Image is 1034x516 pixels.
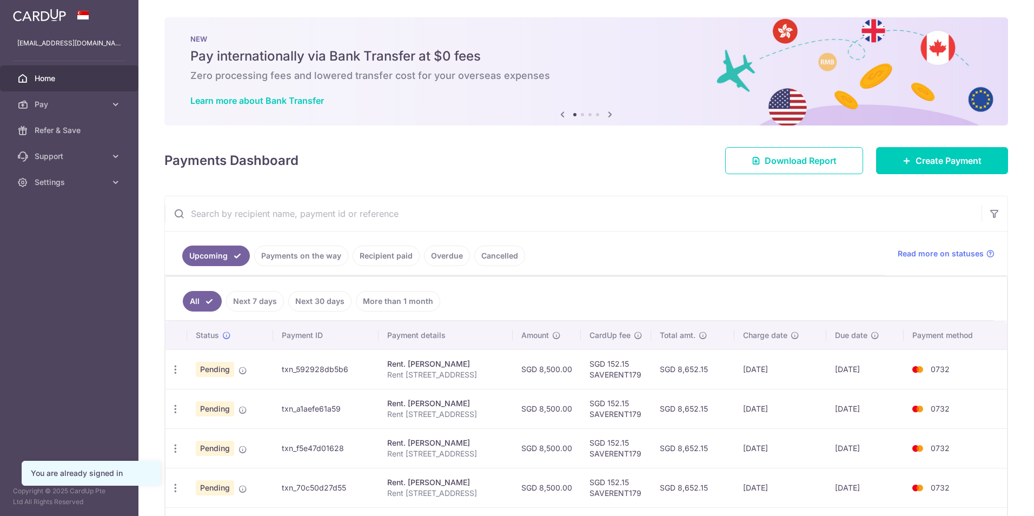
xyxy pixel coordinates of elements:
[651,389,734,428] td: SGD 8,652.15
[183,291,222,312] a: All
[35,177,106,188] span: Settings
[581,349,651,389] td: SGD 152.15 SAVERENT179
[931,365,950,374] span: 0732
[826,428,904,468] td: [DATE]
[907,481,929,494] img: Bank Card
[734,349,827,389] td: [DATE]
[916,154,982,167] span: Create Payment
[196,362,234,377] span: Pending
[651,468,734,507] td: SGD 8,652.15
[904,321,1007,349] th: Payment method
[651,428,734,468] td: SGD 8,652.15
[273,468,378,507] td: txn_70c50d27d55
[387,438,504,448] div: Rent. [PERSON_NAME]
[826,389,904,428] td: [DATE]
[182,246,250,266] a: Upcoming
[826,468,904,507] td: [DATE]
[190,69,982,82] h6: Zero processing fees and lowered transfer cost for your overseas expenses
[513,428,581,468] td: SGD 8,500.00
[273,428,378,468] td: txn_f5e47d01628
[513,389,581,428] td: SGD 8,500.00
[387,369,504,380] p: Rent [STREET_ADDRESS]
[387,359,504,369] div: Rent. [PERSON_NAME]
[424,246,470,266] a: Overdue
[196,441,234,456] span: Pending
[196,330,219,341] span: Status
[190,35,982,43] p: NEW
[521,330,549,341] span: Amount
[734,468,827,507] td: [DATE]
[826,349,904,389] td: [DATE]
[931,483,950,492] span: 0732
[931,444,950,453] span: 0732
[474,246,525,266] a: Cancelled
[387,477,504,488] div: Rent. [PERSON_NAME]
[387,409,504,420] p: Rent [STREET_ADDRESS]
[31,468,151,479] div: You are already signed in
[725,147,863,174] a: Download Report
[164,151,299,170] h4: Payments Dashboard
[226,291,284,312] a: Next 7 days
[589,330,631,341] span: CardUp fee
[907,442,929,455] img: Bank Card
[273,349,378,389] td: txn_592928db5b6
[387,488,504,499] p: Rent [STREET_ADDRESS]
[734,389,827,428] td: [DATE]
[581,389,651,428] td: SGD 152.15 SAVERENT179
[876,147,1008,174] a: Create Payment
[35,73,106,84] span: Home
[190,95,324,106] a: Learn more about Bank Transfer
[651,349,734,389] td: SGD 8,652.15
[581,428,651,468] td: SGD 152.15 SAVERENT179
[734,428,827,468] td: [DATE]
[513,468,581,507] td: SGD 8,500.00
[356,291,440,312] a: More than 1 month
[17,38,121,49] p: [EMAIL_ADDRESS][DOMAIN_NAME]
[513,349,581,389] td: SGD 8,500.00
[254,246,348,266] a: Payments on the way
[581,468,651,507] td: SGD 152.15 SAVERENT179
[288,291,352,312] a: Next 30 days
[660,330,695,341] span: Total amt.
[907,363,929,376] img: Bank Card
[898,248,984,259] span: Read more on statuses
[898,248,995,259] a: Read more on statuses
[190,48,982,65] h5: Pay internationally via Bank Transfer at $0 fees
[196,480,234,495] span: Pending
[353,246,420,266] a: Recipient paid
[35,151,106,162] span: Support
[387,398,504,409] div: Rent. [PERSON_NAME]
[165,196,982,231] input: Search by recipient name, payment id or reference
[743,330,787,341] span: Charge date
[273,389,378,428] td: txn_a1aefe61a59
[931,404,950,413] span: 0732
[387,448,504,459] p: Rent [STREET_ADDRESS]
[379,321,513,349] th: Payment details
[835,330,867,341] span: Due date
[35,125,106,136] span: Refer & Save
[196,401,234,416] span: Pending
[273,321,378,349] th: Payment ID
[164,17,1008,125] img: Bank transfer banner
[35,99,106,110] span: Pay
[13,9,66,22] img: CardUp
[765,154,837,167] span: Download Report
[907,402,929,415] img: Bank Card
